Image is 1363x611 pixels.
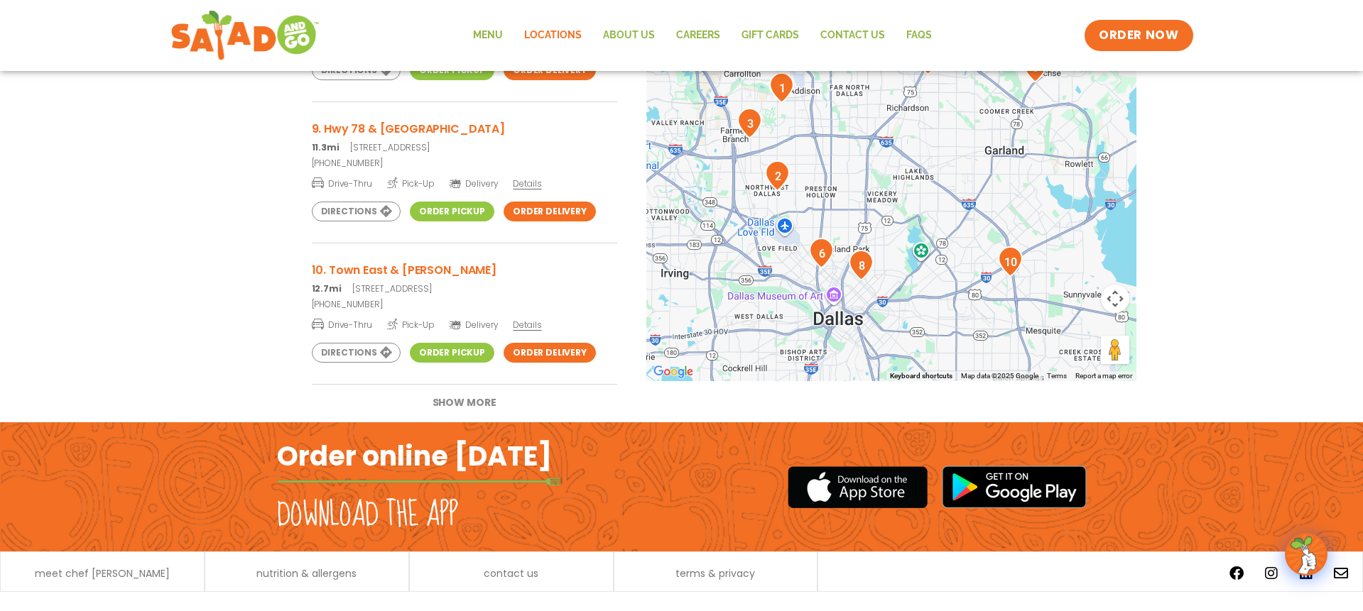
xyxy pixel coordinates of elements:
[514,19,592,52] a: Locations
[277,439,552,473] h2: Order online [DATE]
[890,371,952,381] button: Keyboard shortcuts
[35,568,170,578] a: meet chef [PERSON_NAME]
[462,19,514,52] a: Menu
[650,363,697,381] img: Google
[1286,534,1326,574] img: wpChatIcon
[277,478,561,485] img: fork
[961,372,1038,380] span: Map data ©2025 Google
[312,282,342,295] strong: 12.7mi
[312,282,617,295] p: [STREET_ADDRESS]
[387,176,435,190] span: Pick-Up
[998,246,1023,277] div: 10
[666,19,731,52] a: Careers
[513,319,541,331] span: Details
[312,314,617,331] a: Drive-Thru Pick-Up Delivery Details
[312,176,372,190] span: Drive-Thru
[592,19,666,52] a: About Us
[1047,372,1067,380] a: Terms (opens in new tab)
[650,363,697,381] a: Open this area in Google Maps (opens a new window)
[312,317,372,331] span: Drive-Thru
[462,19,943,52] nav: Menu
[312,202,401,221] a: Directions
[809,238,834,268] div: 6
[410,202,494,221] a: Order Pickup
[737,108,762,138] div: 3
[312,120,617,154] a: 9. Hwy 78 & [GEOGRAPHIC_DATA] 11.3mi[STREET_ADDRESS]
[896,19,943,52] a: FAQs
[1101,285,1129,313] button: Map camera controls
[1085,20,1193,51] a: ORDER NOW
[788,464,928,510] img: appstore
[449,319,498,331] span: Delivery
[810,19,896,52] a: Contact Us
[942,466,1087,508] img: google_play
[387,317,435,331] span: Pick-Up
[256,568,357,578] a: nutrition & allergens
[312,343,401,363] a: Directions
[312,157,617,170] a: [PHONE_NUMBER]
[849,250,874,280] div: 8
[312,172,617,190] a: Drive-Thru Pick-Up Delivery Details
[504,202,596,221] a: Order Delivery
[449,177,498,190] span: Delivery
[513,177,541,189] span: Details
[277,495,458,535] h2: Download the app
[769,72,794,103] div: 1
[312,261,617,295] a: 10. Town East & [PERSON_NAME] 12.7mi[STREET_ADDRESS]
[170,7,320,64] img: new-SAG-logo-768×292
[675,568,755,578] a: terms & privacy
[484,568,538,578] a: contact us
[312,120,617,138] h3: 9. Hwy 78 & [GEOGRAPHIC_DATA]
[504,343,596,363] a: Order Delivery
[312,261,617,279] h3: 10. Town East & [PERSON_NAME]
[1101,336,1129,364] button: Drag Pegman onto the map to open Street View
[312,141,340,153] strong: 11.3mi
[312,298,617,311] a: [PHONE_NUMBER]
[1075,372,1132,380] a: Report a map error
[765,160,790,191] div: 2
[1099,27,1178,44] span: ORDER NOW
[411,385,518,421] button: Show More
[731,19,810,52] a: GIFT CARDS
[410,343,494,363] a: Order Pickup
[312,141,617,154] p: [STREET_ADDRESS]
